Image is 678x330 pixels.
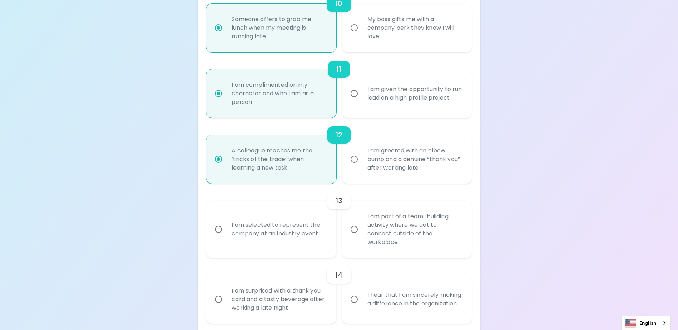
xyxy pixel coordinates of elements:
div: A colleague teaches me the ‘tricks of the trade’ when learning a new task [226,138,332,181]
div: I am complimented on my character and who I am as a person [226,72,332,115]
div: choice-group-check [206,258,471,324]
div: choice-group-check [206,184,471,258]
div: I hear that I am sincerely making a difference in the organization [362,282,468,316]
div: I am part of a team-building activity where we get to connect outside of the workplace [362,204,468,255]
aside: Language selected: English [621,316,671,330]
h6: 12 [336,129,342,141]
div: I am surprised with a thank you card and a tasty beverage after working a late night [226,278,332,321]
div: choice-group-check [206,118,471,184]
div: I am greeted with an elbow bump and a genuine “thank you” after working late [362,138,468,181]
div: I am given the opportunity to run lead on a high profile project [362,76,468,111]
h6: 14 [335,269,342,281]
div: My boss gifts me with a company perk they know I will love [362,6,468,49]
a: English [622,316,670,330]
div: choice-group-check [206,52,471,118]
div: I am selected to represent the company at an industry event [226,212,332,246]
div: Someone offers to grab me lunch when my meeting is running late [226,6,332,49]
h6: 11 [336,64,341,75]
div: Language [621,316,671,330]
h6: 13 [336,195,342,206]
